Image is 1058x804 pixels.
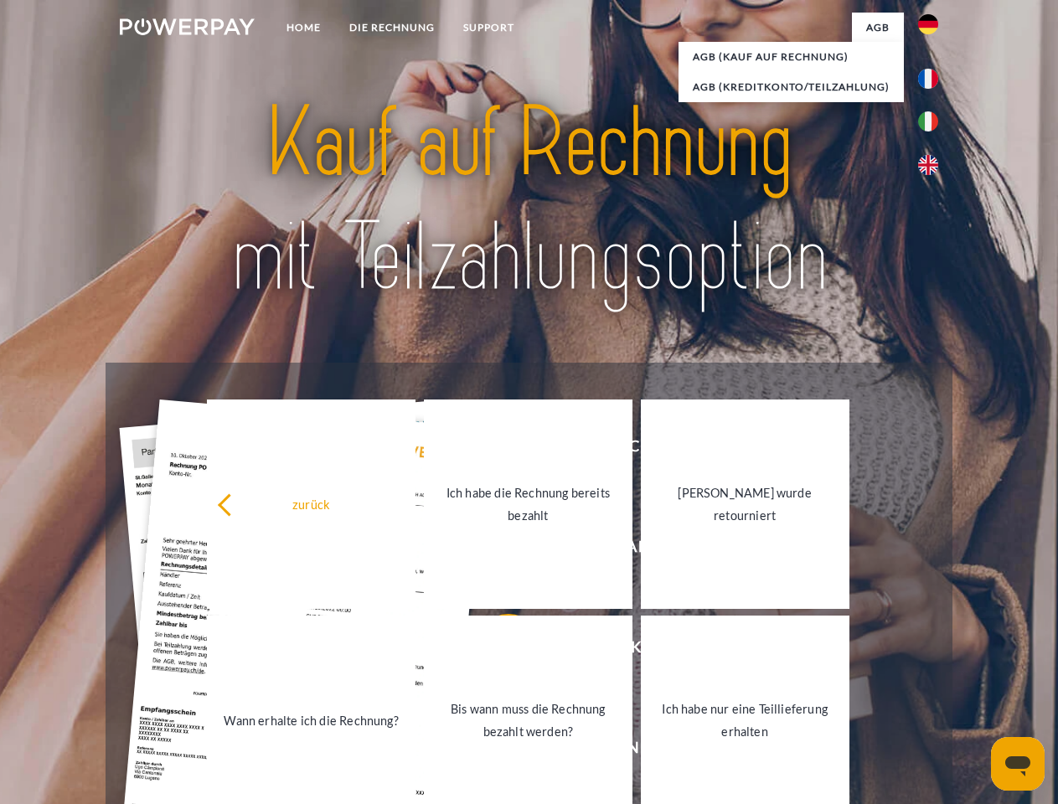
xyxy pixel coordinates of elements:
img: logo-powerpay-white.svg [120,18,255,35]
div: Wann erhalte ich die Rechnung? [217,709,405,731]
iframe: Schaltfläche zum Öffnen des Messaging-Fensters [991,737,1045,791]
a: Home [272,13,335,43]
img: title-powerpay_de.svg [160,80,898,321]
img: fr [918,69,938,89]
img: en [918,155,938,175]
a: SUPPORT [449,13,529,43]
a: agb [852,13,904,43]
img: de [918,14,938,34]
a: DIE RECHNUNG [335,13,449,43]
div: zurück [217,492,405,515]
div: [PERSON_NAME] wurde retourniert [651,482,839,527]
a: AGB (Kauf auf Rechnung) [679,42,904,72]
a: AGB (Kreditkonto/Teilzahlung) [679,72,904,102]
div: Ich habe nur eine Teillieferung erhalten [651,698,839,743]
div: Ich habe die Rechnung bereits bezahlt [434,482,622,527]
div: Bis wann muss die Rechnung bezahlt werden? [434,698,622,743]
img: it [918,111,938,131]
